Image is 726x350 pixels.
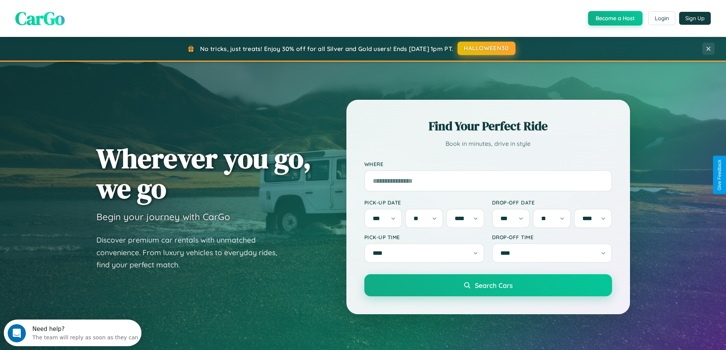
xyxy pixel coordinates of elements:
[364,234,484,240] label: Pick-up Time
[8,324,26,342] iframe: Intercom live chat
[29,6,135,13] div: Need help?
[679,12,711,25] button: Sign Up
[3,3,142,24] div: Open Intercom Messenger
[475,281,513,289] span: Search Cars
[492,234,612,240] label: Drop-off Time
[492,199,612,206] label: Drop-off Date
[648,11,675,25] button: Login
[200,45,453,53] span: No tricks, just treats! Enjoy 30% off for all Silver and Gold users! Ends [DATE] 1pm PT.
[364,118,612,134] h2: Find Your Perfect Ride
[717,160,722,190] div: Give Feedback
[364,161,612,167] label: Where
[15,6,65,31] span: CarGo
[588,11,643,26] button: Become a Host
[364,199,484,206] label: Pick-up Date
[29,13,135,21] div: The team will reply as soon as they can
[364,274,612,296] button: Search Cars
[458,42,516,55] button: HALLOWEEN30
[364,138,612,149] p: Book in minutes, drive in style
[4,320,141,346] iframe: Intercom live chat discovery launcher
[96,143,311,203] h1: Wherever you go, we go
[96,234,287,271] p: Discover premium car rentals with unmatched convenience. From luxury vehicles to everyday rides, ...
[96,211,230,222] h3: Begin your journey with CarGo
